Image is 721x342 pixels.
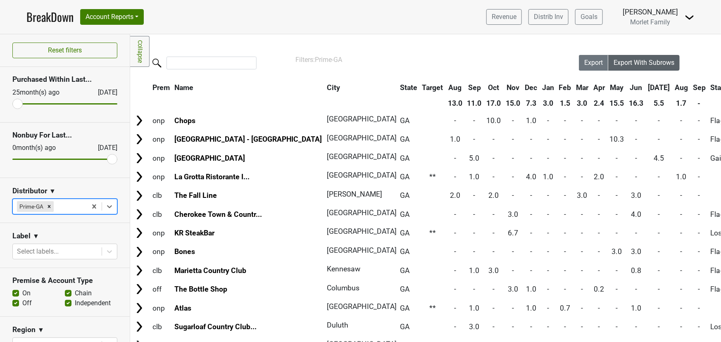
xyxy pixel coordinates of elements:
h3: Premise & Account Type [12,276,117,285]
span: - [616,304,618,312]
span: - [564,154,566,162]
span: - [581,229,583,237]
span: - [598,229,600,237]
span: - [454,173,456,181]
span: - [635,323,637,331]
span: 1.0 [543,173,553,181]
a: Bones [174,247,195,256]
th: 17.0 [485,96,503,111]
span: - [512,173,514,181]
span: - [454,285,456,293]
th: Aug: activate to sort column ascending [673,80,690,95]
span: [GEOGRAPHIC_DATA] [327,171,397,179]
span: - [681,323,683,331]
span: - [474,116,476,125]
th: 1.7 [673,96,690,111]
th: State: activate to sort column ascending [398,80,419,95]
div: Remove Prime-GA [45,201,54,212]
span: - [493,135,495,143]
span: 1.0 [676,173,687,181]
span: - [616,173,618,181]
span: 1.0 [469,266,480,275]
span: - [547,154,549,162]
span: - [547,116,549,125]
th: Aug: activate to sort column ascending [446,80,464,95]
span: 3.0 [631,191,641,199]
img: Arrow right [133,133,145,145]
span: - [698,116,700,125]
span: - [512,154,514,162]
span: - [474,135,476,143]
span: - [698,173,700,181]
span: - [698,304,700,312]
span: 10.0 [486,116,501,125]
div: [DATE] [90,143,117,153]
span: - [547,135,549,143]
td: clb [150,205,172,223]
label: Off [22,298,32,308]
span: 3.0 [631,247,641,256]
span: - [635,116,637,125]
span: - [658,304,660,312]
span: - [698,266,700,275]
span: - [681,247,683,256]
span: GA [400,135,409,143]
span: - [512,116,514,125]
button: Export [579,55,609,71]
span: - [547,304,549,312]
span: 0.8 [631,266,641,275]
span: - [454,116,456,125]
span: - [530,229,532,237]
span: - [616,154,618,162]
span: - [493,229,495,237]
a: Chops [174,116,195,125]
span: - [698,135,700,143]
span: - [493,173,495,181]
div: 0 month(s) ago [12,143,78,153]
th: Nov: activate to sort column ascending [504,80,522,95]
span: Export [584,59,603,66]
span: - [581,210,583,218]
span: - [547,247,549,256]
span: - [454,229,456,237]
span: - [658,323,660,331]
span: - [681,154,683,162]
h3: Region [12,325,36,334]
a: [GEOGRAPHIC_DATA] - [GEOGRAPHIC_DATA] [174,135,322,143]
span: - [454,323,456,331]
span: - [530,247,532,256]
span: 2.0 [450,191,460,199]
span: - [681,191,683,199]
span: 5.0 [469,154,480,162]
span: 1.0 [631,304,641,312]
span: - [474,210,476,218]
span: GA [400,210,409,218]
span: 3.0 [612,247,622,256]
span: GA [400,323,409,331]
span: - [564,116,566,125]
span: - [530,135,532,143]
span: - [598,266,600,275]
img: Arrow right [133,152,145,164]
td: onp [150,224,172,242]
span: - [681,210,683,218]
span: - [581,247,583,256]
th: Jan: activate to sort column ascending [540,80,556,95]
span: - [635,173,637,181]
span: - [598,210,600,218]
span: - [658,266,660,275]
span: - [681,304,683,312]
span: ▼ [49,186,56,196]
span: - [658,173,660,181]
a: Marietta Country Club [174,266,246,275]
a: BreakDown [26,8,74,26]
a: Atlas [174,304,191,312]
span: 3.0 [469,323,480,331]
span: Duluth [327,321,348,329]
th: 16.3 [627,96,645,111]
th: 5.5 [646,96,672,111]
h3: Distributor [12,187,47,195]
span: - [581,323,583,331]
div: Filters: [295,55,556,65]
span: - [564,266,566,275]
